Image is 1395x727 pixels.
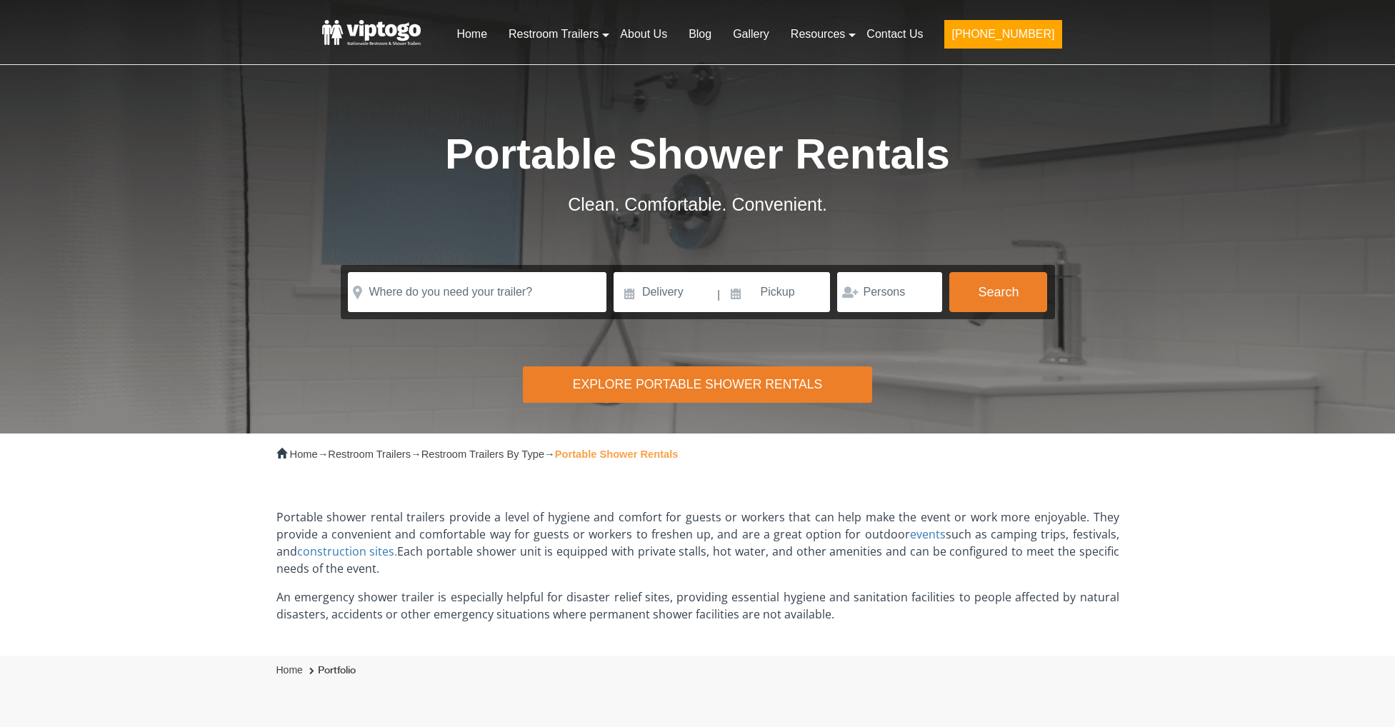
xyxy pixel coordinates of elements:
[290,448,679,460] span: → → →
[276,664,303,676] a: Home
[290,448,318,460] a: Home
[445,130,950,178] span: Portable Shower Rentals
[1338,670,1395,727] button: Live Chat
[717,272,720,318] span: |
[934,19,1072,57] a: [PHONE_NUMBER]
[614,272,716,312] input: Delivery
[555,448,679,460] strong: Portable Shower Rentals
[609,19,678,50] a: About Us
[722,19,780,50] a: Gallery
[910,526,946,542] a: events
[837,272,942,312] input: Persons
[568,194,827,214] span: Clean. Comfortable. Convenient.
[944,20,1061,49] button: [PHONE_NUMBER]
[949,272,1047,312] button: Search
[297,543,398,559] a: construction sites.
[348,272,606,312] input: Where do you need your trailer?
[780,19,856,50] a: Resources
[276,508,1119,577] p: Portable shower rental trailers provide a level of hygiene and comfort for guests or workers that...
[678,19,722,50] a: Blog
[498,19,609,50] a: Restroom Trailers
[446,19,498,50] a: Home
[421,448,544,460] a: Restroom Trailers By Type
[306,662,356,679] li: Portfolio
[276,588,1119,623] p: An emergency shower trailer is especially helpful for disaster relief sites, providing essential ...
[722,272,831,312] input: Pickup
[523,366,871,403] div: Explore Portable Shower Rentals
[856,19,934,50] a: Contact Us
[328,448,411,460] a: Restroom Trailers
